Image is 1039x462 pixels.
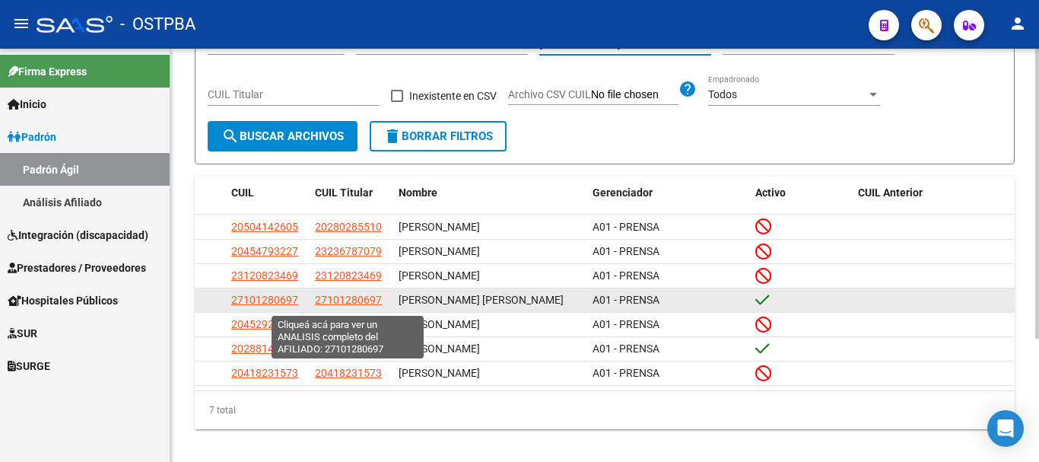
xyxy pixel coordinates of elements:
span: 23120823469 [231,269,298,282]
span: [PERSON_NAME] [399,269,480,282]
span: CUIL Titular [315,186,373,199]
span: [PERSON_NAME] [399,221,480,233]
span: Todos [708,88,737,100]
span: Padrón [8,129,56,145]
span: A01 - PRENSA [593,318,659,330]
span: 20241602762 [315,318,382,330]
span: Activo [755,186,786,199]
span: 20288140260 [231,343,298,355]
span: Integración (discapacidad) [8,227,148,244]
span: Prestadores / Proveedores [8,260,146,276]
span: [PERSON_NAME] [399,367,480,379]
span: Buscar Archivos [221,129,344,143]
span: 20504142605 [231,221,298,233]
mat-icon: delete [383,127,402,145]
span: A01 - PRENSA [593,343,659,355]
span: Firma Express [8,63,87,80]
span: SURGE [8,358,50,374]
span: Inexistente en CSV [409,87,497,105]
mat-icon: help [678,80,697,98]
span: 23236787079 [315,245,382,257]
span: Hospitales Públicos [8,292,118,309]
span: 20280285510 [315,221,382,233]
div: 7 total [195,391,1015,429]
button: Buscar Archivos [208,121,357,151]
div: Open Intercom Messenger [987,410,1024,447]
datatable-header-cell: CUIL Titular [309,177,392,209]
span: - OSTPBA [120,8,195,41]
span: Inicio [8,96,46,113]
span: 20418231573 [315,367,382,379]
span: A01 - PRENSA [593,269,659,282]
datatable-header-cell: Nombre [392,177,586,209]
span: Todos [723,38,751,50]
span: 20454793227 [231,245,298,257]
span: CUIL Anterior [858,186,923,199]
span: 20452924723 [231,318,298,330]
mat-icon: person [1009,14,1027,33]
datatable-header-cell: CUIL [225,177,309,209]
span: Nombre [399,186,437,199]
span: A01 - PRENSA [593,245,659,257]
span: Borrar Filtros [383,129,493,143]
span: CUIL [231,186,254,199]
span: 27101280697 [315,294,382,306]
span: Todos [356,38,385,50]
span: A01 - PRENSA [593,294,659,306]
span: A01 - PRENSA [593,221,659,233]
span: A01 - PRENSA [208,38,275,50]
span: 27101280697 [231,294,298,306]
span: 23120823469 [315,269,382,282]
datatable-header-cell: Activo [749,177,852,209]
span: [PERSON_NAME] [PERSON_NAME] [399,294,564,306]
span: 20288140260 [315,343,382,355]
button: Borrar Filtros [370,121,507,151]
span: SUR [8,325,37,342]
span: 20418231573 [231,367,298,379]
input: Archivo CSV CUIL [591,88,678,102]
datatable-header-cell: Gerenciador [586,177,750,209]
datatable-header-cell: CUIL Anterior [852,177,1015,209]
mat-icon: search [221,127,240,145]
span: [PERSON_NAME] [399,245,480,257]
span: [PERSON_NAME] [399,318,480,330]
span: A01 - PRENSA [593,367,659,379]
mat-icon: menu [12,14,30,33]
span: [PERSON_NAME] [399,343,480,355]
span: Archivo CSV CUIL [508,88,591,100]
span: Gerenciador [593,186,653,199]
